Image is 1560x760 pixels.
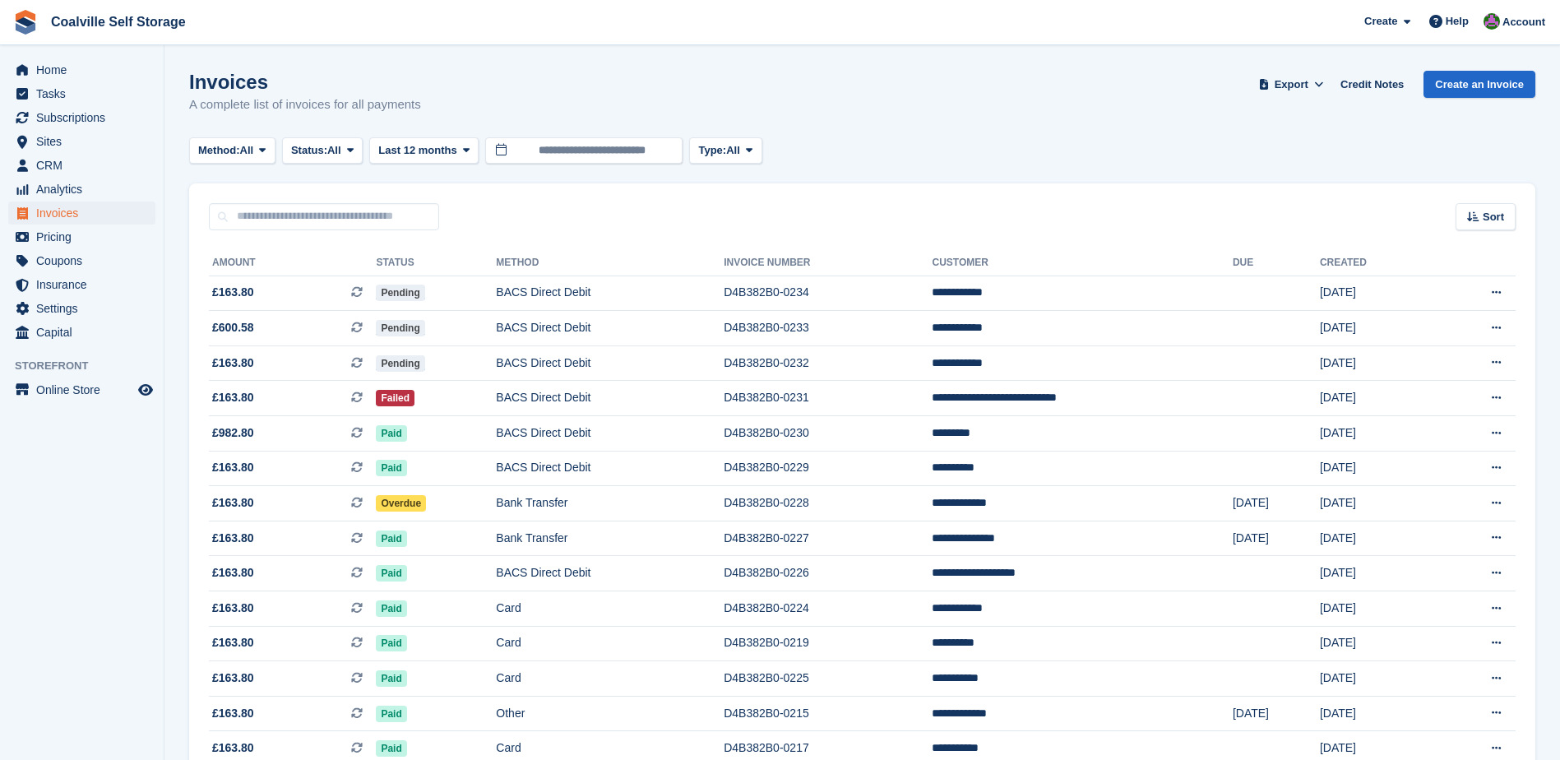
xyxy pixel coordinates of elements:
[724,591,932,627] td: D4B382B0-0224
[1320,521,1433,556] td: [DATE]
[15,358,164,374] span: Storefront
[1275,76,1308,93] span: Export
[212,319,254,336] span: £600.58
[1233,250,1320,276] th: Due
[189,95,421,114] p: A complete list of invoices for all payments
[212,739,254,757] span: £163.80
[496,276,724,311] td: BACS Direct Debit
[212,389,254,406] span: £163.80
[8,249,155,272] a: menu
[496,591,724,627] td: Card
[376,320,424,336] span: Pending
[1446,13,1469,30] span: Help
[189,137,275,165] button: Method: All
[136,380,155,400] a: Preview store
[36,249,135,272] span: Coupons
[369,137,479,165] button: Last 12 months
[689,137,761,165] button: Type: All
[212,284,254,301] span: £163.80
[376,670,406,687] span: Paid
[496,416,724,452] td: BACS Direct Debit
[378,142,456,159] span: Last 12 months
[8,82,155,105] a: menu
[1320,311,1433,346] td: [DATE]
[36,321,135,344] span: Capital
[212,459,254,476] span: £163.80
[496,626,724,661] td: Card
[724,451,932,486] td: D4B382B0-0229
[1320,345,1433,381] td: [DATE]
[212,705,254,722] span: £163.80
[724,626,932,661] td: D4B382B0-0219
[376,460,406,476] span: Paid
[44,8,192,35] a: Coalville Self Storage
[496,661,724,697] td: Card
[724,381,932,416] td: D4B382B0-0231
[212,355,254,372] span: £163.80
[724,661,932,697] td: D4B382B0-0225
[36,297,135,320] span: Settings
[13,10,38,35] img: stora-icon-8386f47178a22dfd0bd8f6a31ec36ba5ce8667c1dd55bd0f319d3a0aa187defe.svg
[496,521,724,556] td: Bank Transfer
[724,250,932,276] th: Invoice Number
[36,273,135,296] span: Insurance
[8,106,155,129] a: menu
[376,285,424,301] span: Pending
[496,311,724,346] td: BACS Direct Debit
[376,740,406,757] span: Paid
[376,390,414,406] span: Failed
[1320,276,1433,311] td: [DATE]
[327,142,341,159] span: All
[1484,13,1500,30] img: Jenny Rich
[212,494,254,512] span: £163.80
[212,564,254,582] span: £163.80
[1320,556,1433,591] td: [DATE]
[1320,626,1433,661] td: [DATE]
[209,250,376,276] th: Amount
[36,58,135,81] span: Home
[1233,521,1320,556] td: [DATE]
[36,178,135,201] span: Analytics
[1320,486,1433,521] td: [DATE]
[376,355,424,372] span: Pending
[36,225,135,248] span: Pricing
[726,142,740,159] span: All
[1364,13,1397,30] span: Create
[724,556,932,591] td: D4B382B0-0226
[1320,696,1433,731] td: [DATE]
[1502,14,1545,30] span: Account
[189,71,421,93] h1: Invoices
[496,451,724,486] td: BACS Direct Debit
[1320,250,1433,276] th: Created
[36,154,135,177] span: CRM
[36,130,135,153] span: Sites
[1423,71,1535,98] a: Create an Invoice
[8,202,155,225] a: menu
[698,142,726,159] span: Type:
[8,321,155,344] a: menu
[376,425,406,442] span: Paid
[496,556,724,591] td: BACS Direct Debit
[496,250,724,276] th: Method
[212,634,254,651] span: £163.80
[36,106,135,129] span: Subscriptions
[724,521,932,556] td: D4B382B0-0227
[932,250,1232,276] th: Customer
[496,381,724,416] td: BACS Direct Debit
[724,416,932,452] td: D4B382B0-0230
[496,345,724,381] td: BACS Direct Debit
[376,635,406,651] span: Paid
[198,142,240,159] span: Method:
[36,202,135,225] span: Invoices
[1233,486,1320,521] td: [DATE]
[1233,696,1320,731] td: [DATE]
[376,600,406,617] span: Paid
[8,378,155,401] a: menu
[1255,71,1327,98] button: Export
[724,276,932,311] td: D4B382B0-0234
[376,531,406,547] span: Paid
[282,137,363,165] button: Status: All
[36,378,135,401] span: Online Store
[724,311,932,346] td: D4B382B0-0233
[8,130,155,153] a: menu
